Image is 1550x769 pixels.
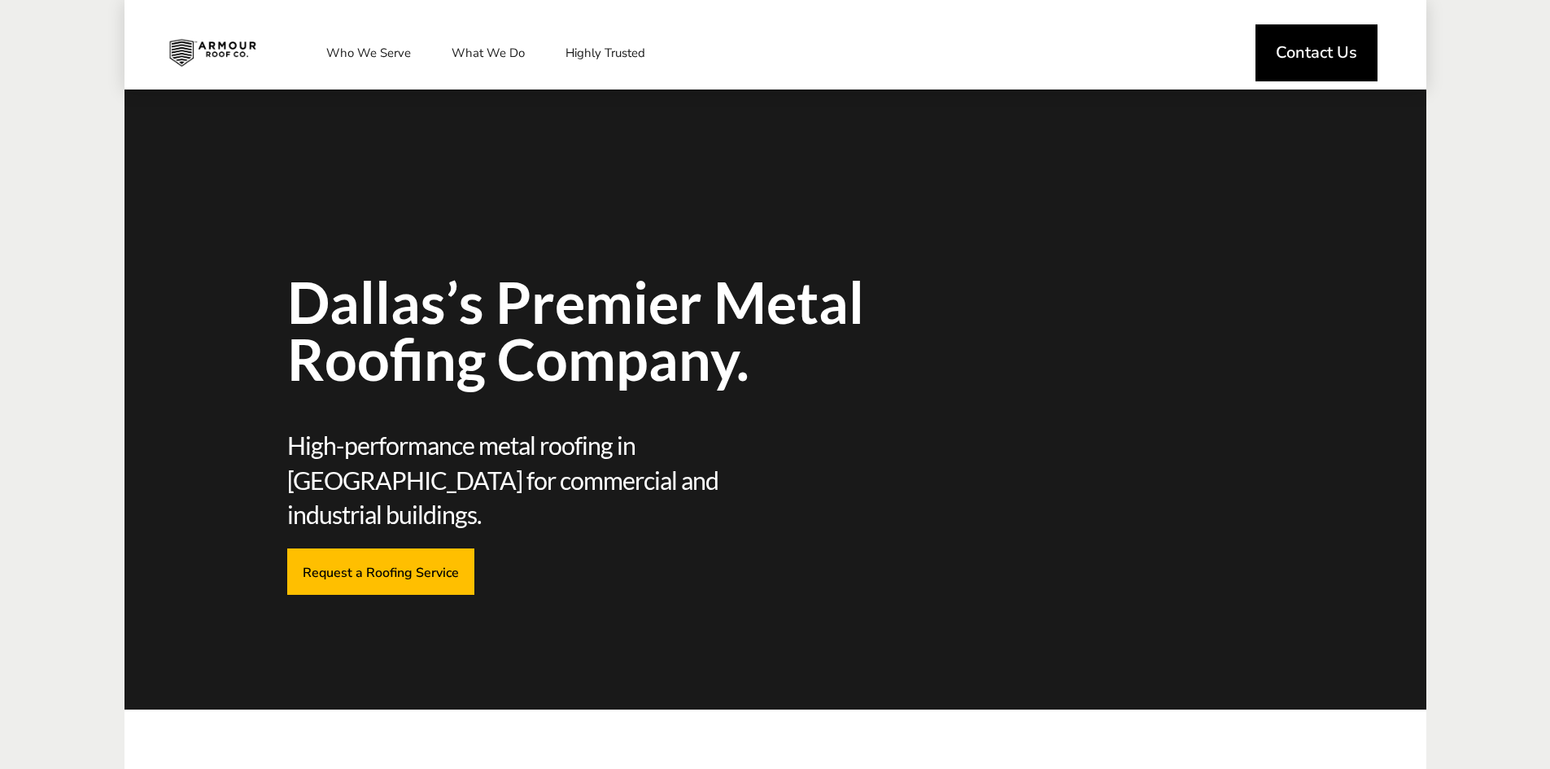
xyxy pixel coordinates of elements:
span: Dallas’s Premier Metal Roofing Company. [287,273,1011,387]
img: Industrial and Commercial Roofing Company | Armour Roof Co. [156,33,269,73]
a: Highly Trusted [549,33,661,73]
a: Contact Us [1255,24,1378,81]
a: Request a Roofing Service [287,548,474,595]
span: High-performance metal roofing in [GEOGRAPHIC_DATA] for commercial and industrial buildings. [287,428,770,532]
a: What We Do [435,33,541,73]
span: Request a Roofing Service [303,564,459,579]
span: Contact Us [1276,45,1357,61]
a: Who We Serve [310,33,427,73]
